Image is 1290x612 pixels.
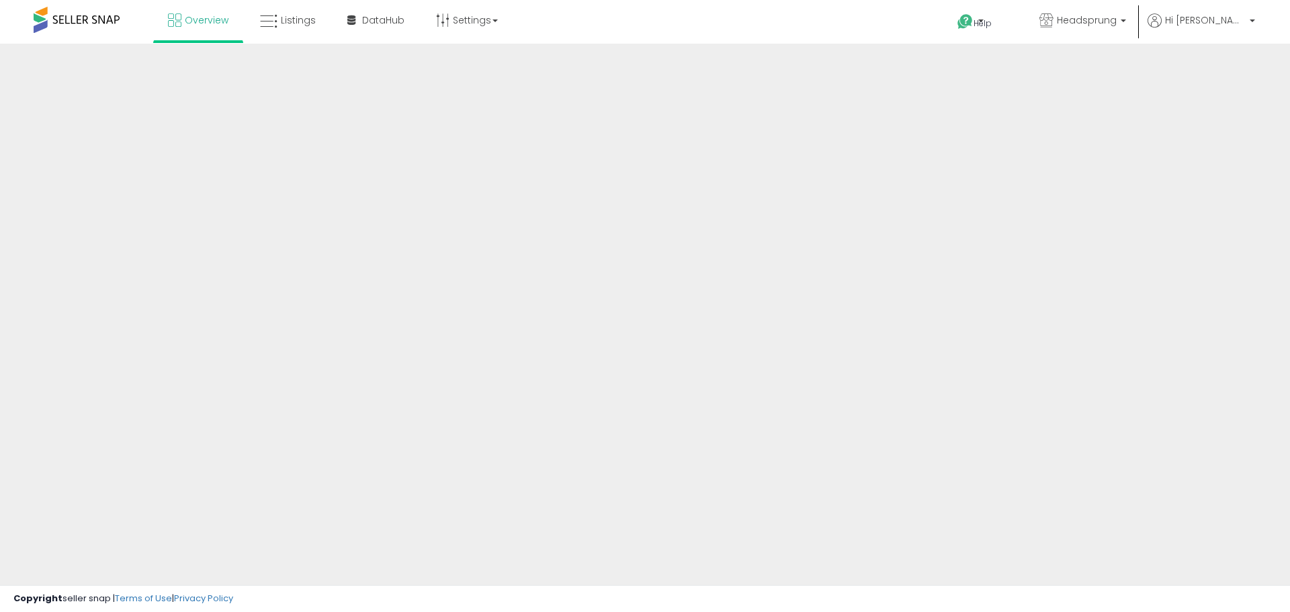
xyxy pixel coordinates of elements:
[13,592,62,605] strong: Copyright
[1148,13,1255,44] a: Hi [PERSON_NAME]
[947,3,1018,44] a: Help
[13,593,233,605] div: seller snap | |
[1165,13,1246,27] span: Hi [PERSON_NAME]
[362,13,404,27] span: DataHub
[174,592,233,605] a: Privacy Policy
[115,592,172,605] a: Terms of Use
[957,13,974,30] i: Get Help
[281,13,316,27] span: Listings
[185,13,228,27] span: Overview
[1057,13,1117,27] span: Headsprung
[974,17,992,29] span: Help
